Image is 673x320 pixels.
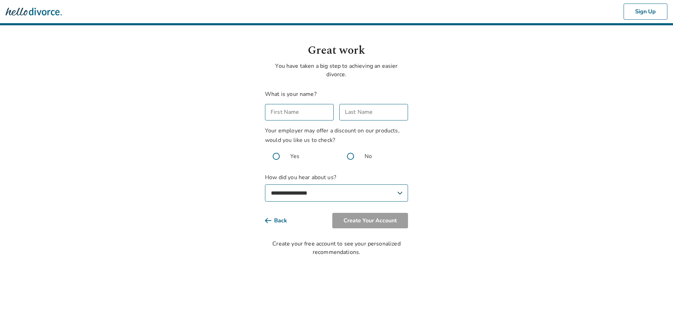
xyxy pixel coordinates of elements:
span: Your employer may offer a discount on our products, would you like us to check? [265,127,400,144]
button: Back [265,213,298,228]
button: Create Your Account [332,213,408,228]
h1: Great work [265,42,408,59]
span: Yes [290,152,299,161]
span: No [365,152,372,161]
div: Create your free account to see your personalized recommendations. [265,240,408,256]
iframe: Chat Widget [638,286,673,320]
button: Sign Up [624,4,667,20]
p: You have taken a big step to achieving an easier divorce. [265,62,408,79]
label: How did you hear about us? [265,173,408,202]
select: How did you hear about us? [265,184,408,202]
label: What is your name? [265,90,317,98]
img: Hello Divorce Logo [6,5,62,19]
